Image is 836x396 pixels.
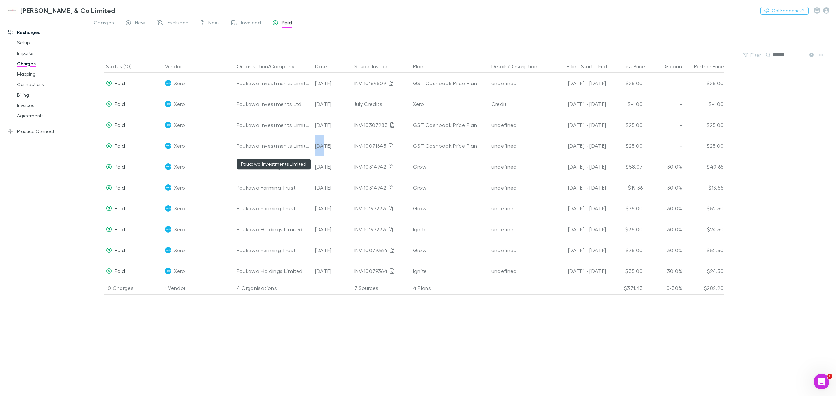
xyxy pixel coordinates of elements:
[313,219,352,240] div: [DATE]
[491,219,545,240] div: undefined
[174,177,185,198] span: Xero
[550,156,606,177] div: [DATE] - [DATE]
[354,177,408,198] div: INV-10314942
[241,19,261,28] span: Invoiced
[606,135,646,156] div: $25.00
[10,79,93,90] a: Connections
[237,135,310,156] div: Poukawa Investments Limited
[685,135,724,156] div: $25.00
[10,58,93,69] a: Charges
[413,135,486,156] div: GST Cashbook Price Plan
[814,374,829,389] iframe: Intercom live chat
[354,219,408,240] div: INV-10197333
[685,282,724,295] div: $282.20
[694,60,732,73] button: Partner Price
[646,240,685,261] div: 30.0%
[165,143,171,149] img: Xero's Logo
[135,19,145,28] span: New
[313,135,352,156] div: [DATE]
[550,261,606,282] div: [DATE] - [DATE]
[1,27,93,38] a: Recharges
[410,282,489,295] div: 4 Plans
[598,60,607,73] button: End
[94,19,114,28] span: Charges
[10,100,93,111] a: Invoices
[646,219,685,240] div: 30.0%
[282,19,292,28] span: Paid
[313,114,352,135] div: [DATE]
[606,282,646,295] div: $371.43
[115,143,125,149] span: Paid
[162,282,221,295] div: 1 Vendor
[646,177,685,198] div: 30.0%
[354,73,408,94] div: INV-10189509
[606,94,646,114] div: $-1.00
[106,60,139,73] button: Status (10)
[115,101,125,107] span: Paid
[491,94,545,114] div: Credit
[606,177,646,198] div: $19.36
[174,73,185,94] span: Xero
[7,7,18,14] img: Epplett & Co Limited's Logo
[237,219,310,240] div: Poukawa Holdings Limited
[550,177,606,198] div: [DATE] - [DATE]
[352,282,410,295] div: 7 Sources
[354,240,408,261] div: INV-10079364
[313,177,352,198] div: [DATE]
[165,163,171,170] img: Xero's Logo
[20,7,115,14] h3: [PERSON_NAME] & Co Limited
[115,205,125,211] span: Paid
[354,261,408,282] div: INV-10079364
[165,205,171,212] img: Xero's Logo
[165,226,171,233] img: Xero's Logo
[313,198,352,219] div: [DATE]
[413,219,486,240] div: Ignite
[354,156,408,177] div: INV-10314942
[115,163,125,170] span: Paid
[115,184,125,190] span: Paid
[550,94,606,114] div: [DATE] - [DATE]
[606,240,646,261] div: $75.00
[174,94,185,114] span: Xero
[234,282,313,295] div: 4 Organisations
[315,60,335,73] button: Date
[115,122,125,128] span: Paid
[646,156,685,177] div: 30.0%
[685,240,724,261] div: $52.50
[237,177,310,198] div: Poukawa Farming Trust
[550,60,614,73] div: -
[1,126,93,137] a: Practice Connect
[827,374,832,379] span: 1
[567,60,593,73] button: Billing Start
[606,261,646,282] div: $35.00
[685,261,724,282] div: $24.50
[174,156,185,177] span: Xero
[491,198,545,219] div: undefined
[354,198,408,219] div: INV-10197333
[174,261,185,282] span: Xero
[413,198,486,219] div: Grow
[313,94,352,114] div: [DATE]
[413,94,486,114] div: Xero
[237,198,310,219] div: Poukawa Farming Trust
[354,60,396,73] button: Source Invoice
[10,90,93,100] a: Billing
[115,268,125,274] span: Paid
[313,240,352,261] div: [DATE]
[606,219,646,240] div: $35.00
[10,69,93,79] a: Mapping
[313,156,352,177] div: [DATE]
[354,114,408,135] div: INV-10307283
[491,135,545,156] div: undefined
[491,60,545,73] button: Details/Description
[646,94,685,114] div: -
[168,19,189,28] span: Excluded
[550,135,606,156] div: [DATE] - [DATE]
[606,73,646,94] div: $25.00
[413,261,486,282] div: Ignite
[646,73,685,94] div: -
[663,60,692,73] button: Discount
[237,114,310,135] div: Poukawa Investments Limited
[165,247,171,253] img: Xero's Logo
[174,240,185,261] span: Xero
